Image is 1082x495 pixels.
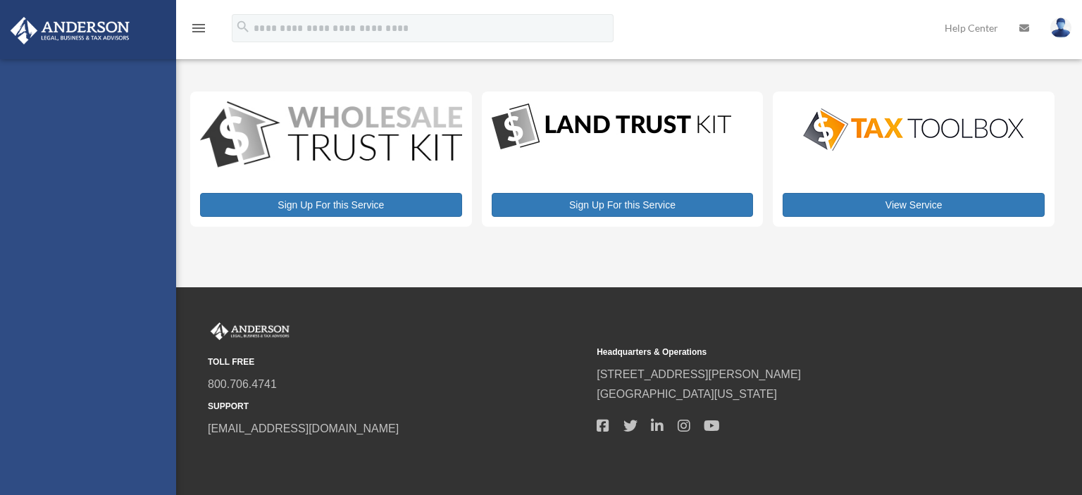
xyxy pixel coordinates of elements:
[492,193,754,217] a: Sign Up For this Service
[190,20,207,37] i: menu
[208,399,587,414] small: SUPPORT
[597,388,777,400] a: [GEOGRAPHIC_DATA][US_STATE]
[1050,18,1071,38] img: User Pic
[783,193,1045,217] a: View Service
[597,368,801,380] a: [STREET_ADDRESS][PERSON_NAME]
[208,378,277,390] a: 800.706.4741
[208,422,399,434] a: [EMAIL_ADDRESS][DOMAIN_NAME]
[208,355,587,370] small: TOLL FREE
[200,101,462,170] img: WS-Trust-Kit-lgo-1.jpg
[208,322,292,341] img: Anderson Advisors Platinum Portal
[235,19,251,35] i: search
[200,193,462,217] a: Sign Up For this Service
[597,345,976,360] small: Headquarters & Operations
[190,25,207,37] a: menu
[6,17,134,44] img: Anderson Advisors Platinum Portal
[492,101,731,153] img: LandTrust_lgo-1.jpg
